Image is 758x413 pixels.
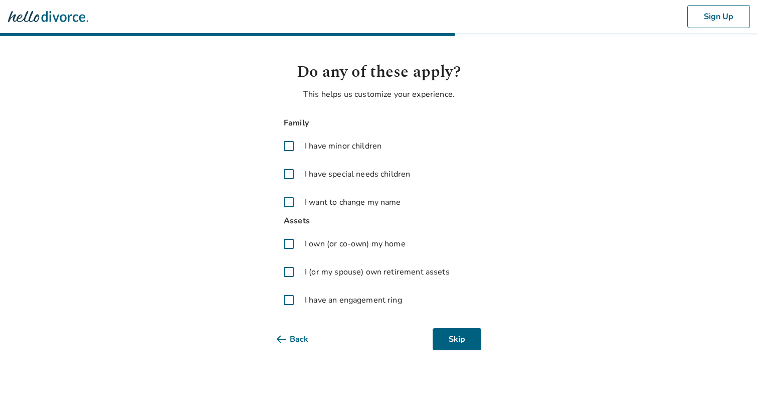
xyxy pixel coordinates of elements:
span: I have an engagement ring [305,294,402,306]
span: I own (or co-own) my home [305,238,406,250]
button: Skip [433,328,481,350]
span: Assets [277,214,481,228]
iframe: Chat Widget [708,365,758,413]
span: Family [277,116,481,130]
button: Back [277,328,324,350]
span: I want to change my name [305,196,401,208]
span: I (or my spouse) own retirement assets [305,266,450,278]
img: Hello Divorce Logo [8,7,88,27]
button: Sign Up [687,5,750,28]
span: I have minor children [305,140,382,152]
h1: Do any of these apply? [277,60,481,84]
p: This helps us customize your experience. [277,88,481,100]
span: I have special needs children [305,168,410,180]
